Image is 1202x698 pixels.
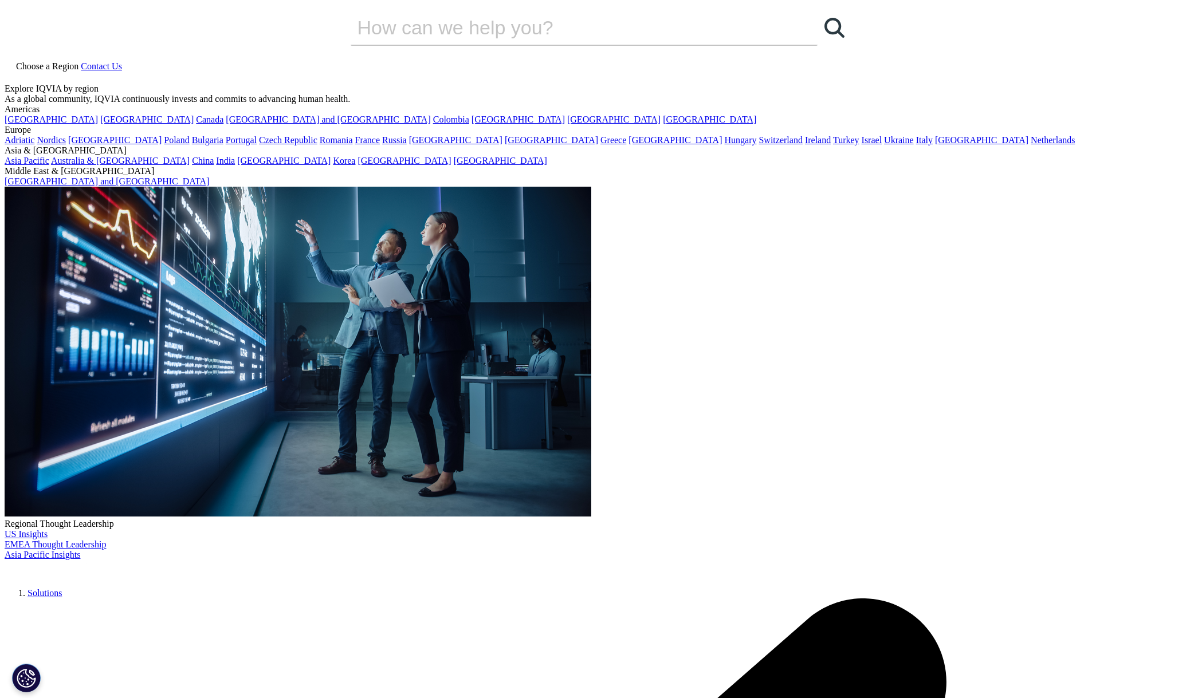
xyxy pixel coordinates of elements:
[100,115,194,124] a: [GEOGRAPHIC_DATA]
[16,61,78,71] span: Choose a Region
[884,135,914,145] a: Ukraine
[51,156,190,165] a: Australia & [GEOGRAPHIC_DATA]
[629,135,722,145] a: [GEOGRAPHIC_DATA]
[5,539,106,549] a: EMEA Thought Leadership
[433,115,469,124] a: Colombia
[5,176,209,186] a: [GEOGRAPHIC_DATA] and [GEOGRAPHIC_DATA]
[805,135,831,145] a: Ireland
[5,519,1197,529] div: Regional Thought Leadership
[5,560,96,577] img: IQVIA Healthcare Information Technology and Pharma Clinical Research Company
[600,135,626,145] a: Greece
[759,135,802,145] a: Switzerland
[5,135,34,145] a: Adriatic
[226,115,430,124] a: [GEOGRAPHIC_DATA] and [GEOGRAPHIC_DATA]
[454,156,547,165] a: [GEOGRAPHIC_DATA]
[12,664,41,692] button: Cookie Settings
[505,135,598,145] a: [GEOGRAPHIC_DATA]
[5,84,1197,94] div: Explore IQVIA by region
[724,135,756,145] a: Hungary
[192,156,214,165] a: China
[5,104,1197,115] div: Americas
[5,166,1197,176] div: Middle East & [GEOGRAPHIC_DATA]
[5,125,1197,135] div: Europe
[68,135,162,145] a: [GEOGRAPHIC_DATA]
[333,156,355,165] a: Korea
[5,156,49,165] a: Asia Pacific
[355,135,380,145] a: France
[5,550,80,559] a: Asia Pacific Insights
[567,115,661,124] a: [GEOGRAPHIC_DATA]
[5,145,1197,156] div: Asia & [GEOGRAPHIC_DATA]
[663,115,756,124] a: [GEOGRAPHIC_DATA]
[409,135,502,145] a: [GEOGRAPHIC_DATA]
[833,135,859,145] a: Turkey
[37,135,66,145] a: Nordics
[358,156,451,165] a: [GEOGRAPHIC_DATA]
[28,588,62,598] a: Solutions
[5,115,98,124] a: [GEOGRAPHIC_DATA]
[259,135,317,145] a: Czech Republic
[382,135,407,145] a: Russia
[320,135,353,145] a: Romania
[472,115,565,124] a: [GEOGRAPHIC_DATA]
[818,10,852,45] a: Search
[824,18,844,38] svg: Search
[81,61,122,71] a: Contact Us
[935,135,1028,145] a: [GEOGRAPHIC_DATA]
[164,135,189,145] a: Poland
[5,529,48,539] a: US Insights
[196,115,223,124] a: Canada
[351,10,785,45] input: Search
[5,187,591,516] img: 2093_analyzing-data-using-big-screen-display-and-laptop.png
[226,135,257,145] a: Portugal
[5,94,1197,104] div: As a global community, IQVIA continuously invests and commits to advancing human health.
[192,135,223,145] a: Bulgaria
[916,135,933,145] a: Italy
[237,156,331,165] a: [GEOGRAPHIC_DATA]
[216,156,235,165] a: India
[1031,135,1075,145] a: Netherlands
[862,135,882,145] a: Israel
